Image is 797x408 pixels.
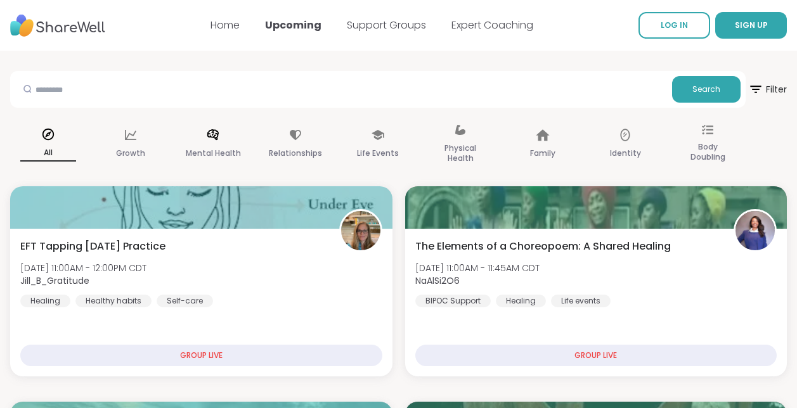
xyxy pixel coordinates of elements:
[451,18,533,32] a: Expert Coaching
[211,18,240,32] a: Home
[415,239,671,254] span: The Elements of a Choreopoem: A Shared Healing
[20,295,70,307] div: Healing
[75,295,152,307] div: Healthy habits
[680,139,735,165] p: Body Doubling
[661,20,688,30] span: LOG IN
[269,146,322,161] p: Relationships
[415,295,491,307] div: BIPOC Support
[748,74,787,105] span: Filter
[20,262,146,274] span: [DATE] 11:00AM - 12:00PM CDT
[735,211,775,250] img: NaAlSi2O6
[20,345,382,366] div: GROUP LIVE
[20,145,76,162] p: All
[692,84,720,95] span: Search
[735,20,768,30] span: SIGN UP
[638,12,710,39] a: LOG IN
[265,18,321,32] a: Upcoming
[530,146,555,161] p: Family
[610,146,641,161] p: Identity
[415,262,540,274] span: [DATE] 11:00AM - 11:45AM CDT
[20,274,89,287] b: Jill_B_Gratitude
[20,239,165,254] span: EFT Tapping [DATE] Practice
[116,146,145,161] p: Growth
[432,141,488,166] p: Physical Health
[357,146,399,161] p: Life Events
[341,211,380,250] img: Jill_B_Gratitude
[672,76,741,103] button: Search
[157,295,213,307] div: Self-care
[415,274,460,287] b: NaAlSi2O6
[715,12,787,39] button: SIGN UP
[415,345,777,366] div: GROUP LIVE
[10,8,105,43] img: ShareWell Nav Logo
[347,18,426,32] a: Support Groups
[496,295,546,307] div: Healing
[748,71,787,108] button: Filter
[186,146,241,161] p: Mental Health
[551,295,611,307] div: Life events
